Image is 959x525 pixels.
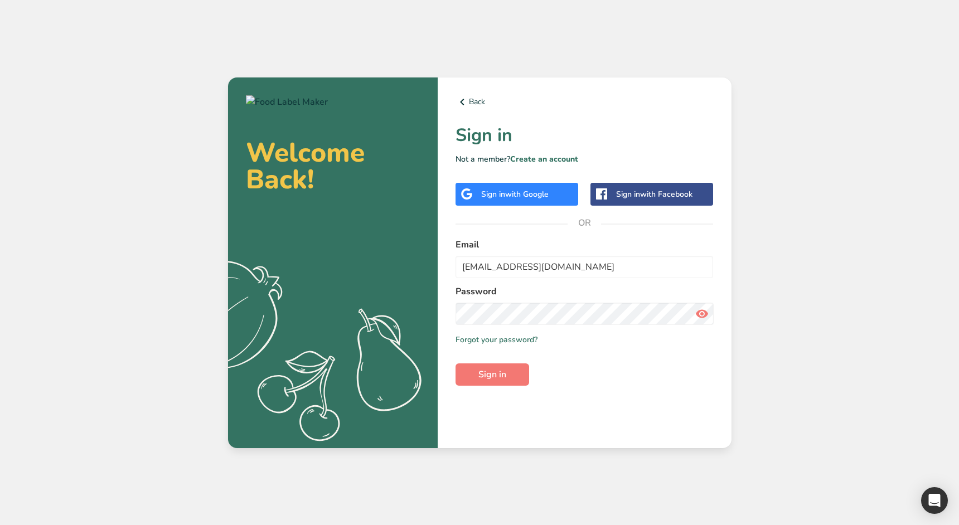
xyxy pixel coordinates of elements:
[456,238,714,251] label: Email
[616,188,692,200] div: Sign in
[921,487,948,514] div: Open Intercom Messenger
[456,122,714,149] h1: Sign in
[456,285,714,298] label: Password
[510,154,578,164] a: Create an account
[456,95,714,109] a: Back
[456,363,529,386] button: Sign in
[481,188,549,200] div: Sign in
[456,153,714,165] p: Not a member?
[478,368,506,381] span: Sign in
[246,95,328,109] img: Food Label Maker
[456,334,537,346] a: Forgot your password?
[456,256,714,278] input: Enter Your Email
[505,189,549,200] span: with Google
[640,189,692,200] span: with Facebook
[246,139,420,193] h2: Welcome Back!
[568,206,601,240] span: OR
